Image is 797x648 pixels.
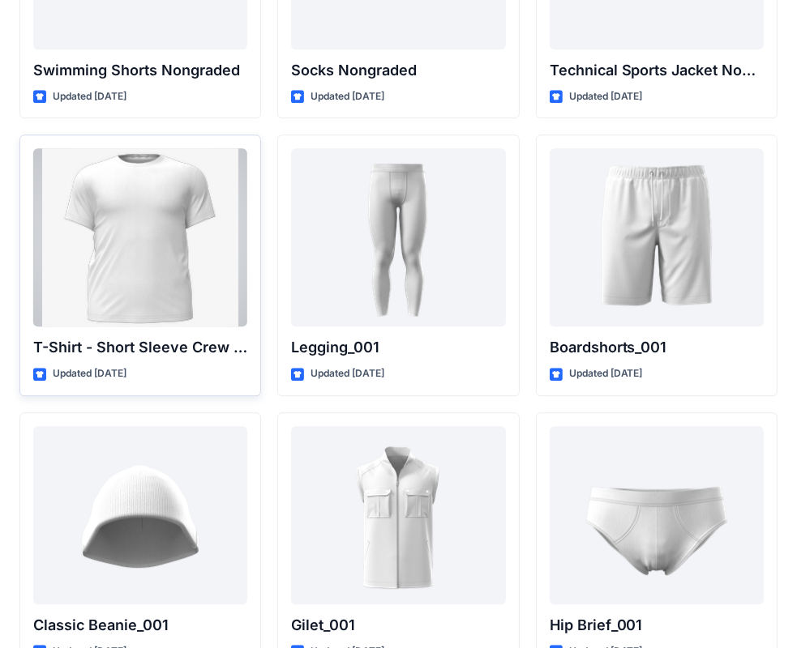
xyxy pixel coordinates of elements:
a: Boardshorts_001 [550,148,764,326]
p: Updated [DATE] [569,365,643,382]
p: Swimming Shorts Nongraded [33,59,247,82]
p: Socks Nongraded [291,59,505,82]
a: Hip Brief_001 [550,426,764,604]
a: T-Shirt - Short Sleeve Crew Neck [33,148,247,326]
p: Technical Sports Jacket Nongraded [550,59,764,82]
a: Gilet_001 [291,426,505,604]
a: Legging_001 [291,148,505,326]
a: Classic Beanie_001 [33,426,247,604]
p: Gilet_001 [291,614,505,637]
p: Hip Brief_001 [550,614,764,637]
p: Updated [DATE] [311,365,384,382]
p: Boardshorts_001 [550,336,764,359]
p: T-Shirt - Short Sleeve Crew Neck [33,336,247,359]
p: Updated [DATE] [53,365,126,382]
p: Updated [DATE] [569,88,643,105]
p: Updated [DATE] [53,88,126,105]
p: Updated [DATE] [311,88,384,105]
p: Legging_001 [291,336,505,359]
p: Classic Beanie_001 [33,614,247,637]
